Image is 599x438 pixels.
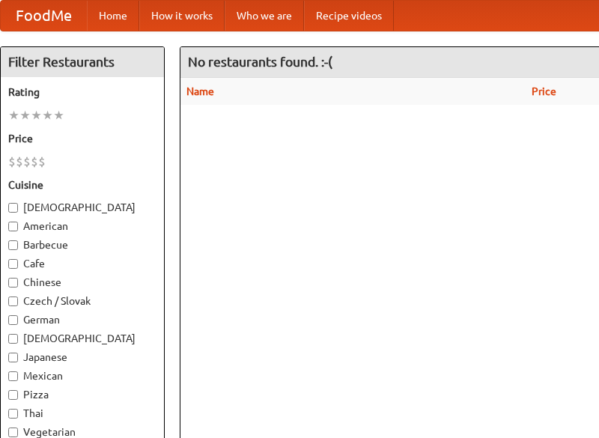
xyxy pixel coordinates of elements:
input: Japanese [8,353,18,362]
h5: Cuisine [8,177,156,192]
h4: Filter Restaurants [1,47,164,77]
label: [DEMOGRAPHIC_DATA] [8,200,156,215]
label: Chinese [8,275,156,290]
li: $ [8,153,16,170]
label: German [8,312,156,327]
li: ★ [31,107,42,124]
label: Japanese [8,350,156,365]
li: $ [23,153,31,170]
li: ★ [53,107,64,124]
a: Price [532,85,556,97]
input: [DEMOGRAPHIC_DATA] [8,334,18,344]
label: Cafe [8,256,156,271]
li: $ [38,153,46,170]
input: Barbecue [8,240,18,250]
label: Mexican [8,368,156,383]
li: ★ [8,107,19,124]
input: Pizza [8,390,18,400]
label: [DEMOGRAPHIC_DATA] [8,331,156,346]
label: Thai [8,406,156,421]
ng-pluralize: No restaurants found. :-( [188,55,332,69]
label: Pizza [8,387,156,402]
input: American [8,222,18,231]
input: Cafe [8,259,18,269]
h5: Price [8,131,156,146]
label: American [8,219,156,234]
li: $ [31,153,38,170]
input: German [8,315,18,325]
input: Czech / Slovak [8,296,18,306]
a: How it works [139,1,225,31]
input: Vegetarian [8,428,18,437]
a: Name [186,85,214,97]
input: [DEMOGRAPHIC_DATA] [8,203,18,213]
input: Mexican [8,371,18,381]
a: Who we are [225,1,304,31]
li: ★ [42,107,53,124]
a: Home [87,1,139,31]
li: ★ [19,107,31,124]
label: Barbecue [8,237,156,252]
a: Recipe videos [304,1,394,31]
a: FoodMe [1,1,87,31]
input: Thai [8,409,18,419]
li: $ [16,153,23,170]
input: Chinese [8,278,18,288]
h5: Rating [8,85,156,100]
label: Czech / Slovak [8,293,156,308]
